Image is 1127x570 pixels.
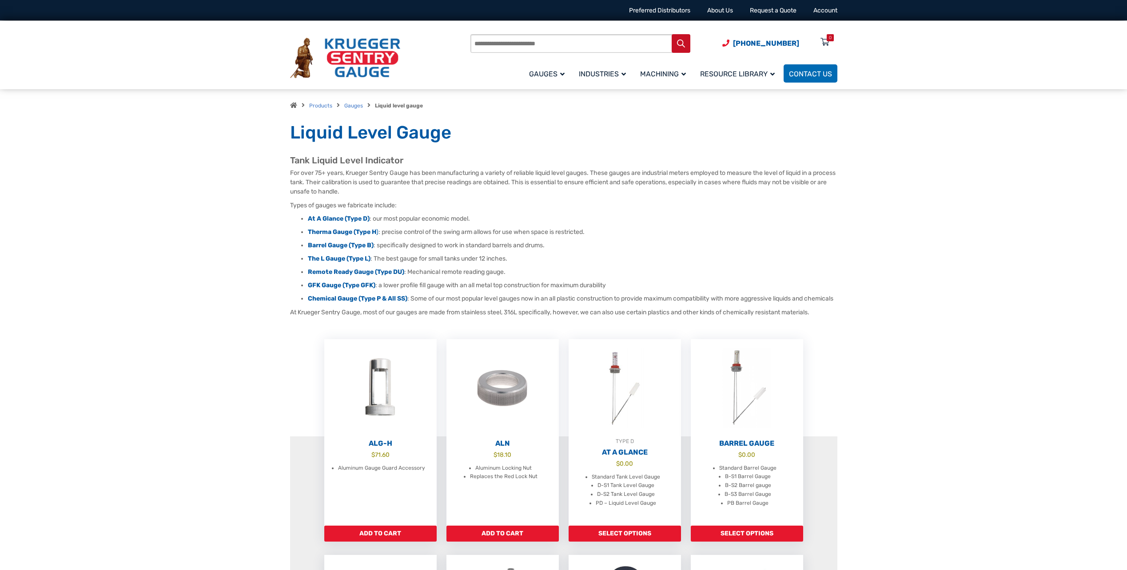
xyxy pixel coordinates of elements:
a: Therma Gauge (Type H) [308,228,378,236]
span: Machining [640,70,686,78]
h2: ALN [446,439,559,448]
a: Barrel Gauge $0.00 Standard Barrel Gauge B-S1 Barrel Gauge B-S2 Barrel gauge B-S3 Barrel Gauge PB... [691,339,803,526]
span: Industries [579,70,626,78]
p: For over 75+ years, Krueger Sentry Gauge has been manufacturing a variety of reliable liquid leve... [290,168,837,196]
h2: ALG-H [324,439,437,448]
bdi: 18.10 [494,451,511,458]
a: ALN $18.10 Aluminum Locking Nut Replaces the Red Lock Nut [446,339,559,526]
h2: Barrel Gauge [691,439,803,448]
a: Resource Library [695,63,784,84]
li: B-S1 Barrel Gauge [725,472,771,481]
a: At A Glance (Type D) [308,215,370,222]
li: PD – Liquid Level Gauge [596,499,656,508]
li: : our most popular economic model. [308,214,837,223]
a: Contact Us [784,64,837,83]
a: GFK Gauge (Type GFK) [308,281,375,289]
h1: Liquid Level Gauge [290,122,837,144]
a: ALG-H $71.60 Aluminum Gauge Guard Accessory [324,339,437,526]
a: Preferred Distributors [629,7,690,14]
a: Add to cart: “At A Glance” [569,526,681,542]
a: Phone Number (920) 434-8860 [722,38,799,49]
li: PB Barrel Gauge [727,499,769,508]
img: Barrel Gauge [691,339,803,437]
li: : Mechanical remote reading gauge. [308,268,837,277]
a: Account [813,7,837,14]
li: : specifically designed to work in standard barrels and drums. [308,241,837,250]
li: B-S3 Barrel Gauge [725,490,771,499]
li: Standard Barrel Gauge [719,464,777,473]
li: : precise control of the swing arm allows for use when space is restricted. [308,228,837,237]
bdi: 0.00 [738,451,755,458]
li: Replaces the Red Lock Nut [470,472,538,481]
a: Barrel Gauge (Type B) [308,241,374,249]
span: $ [738,451,742,458]
div: TYPE D [569,437,681,446]
a: Gauges [524,63,573,84]
a: Request a Quote [750,7,796,14]
a: Add to cart: “ALG-H” [324,526,437,542]
a: TYPE DAt A Glance $0.00 Standard Tank Level Gauge D-S1 Tank Level Gauge D-S2 Tank Level Gauge PD ... [569,339,681,526]
a: Add to cart: “ALN” [446,526,559,542]
div: 0 [829,34,832,41]
li: D-S2 Tank Level Gauge [597,490,655,499]
h2: Tank Liquid Level Indicator [290,155,837,166]
a: Chemical Gauge (Type P & All SS) [308,295,407,302]
h2: At A Glance [569,448,681,457]
p: At Krueger Sentry Gauge, most of our gauges are made from stainless steel, 316L specifically, how... [290,308,837,317]
span: Resource Library [700,70,775,78]
li: D-S1 Tank Level Gauge [597,481,654,490]
a: Add to cart: “Barrel Gauge” [691,526,803,542]
a: Gauges [344,103,363,109]
a: About Us [707,7,733,14]
li: Aluminum Locking Nut [475,464,532,473]
span: Gauges [529,70,565,78]
strong: Therma Gauge (Type H [308,228,376,236]
img: ALG-OF [324,339,437,437]
a: Machining [635,63,695,84]
span: $ [616,460,620,467]
img: Krueger Sentry Gauge [290,38,400,79]
a: Industries [573,63,635,84]
li: : The best gauge for small tanks under 12 inches. [308,254,837,263]
span: Contact Us [789,70,832,78]
span: [PHONE_NUMBER] [733,39,799,47]
li: : a lower profile fill gauge with an all metal top construction for maximum durability [308,281,837,290]
li: B-S2 Barrel gauge [725,481,771,490]
span: $ [494,451,497,458]
li: Aluminum Gauge Guard Accessory [338,464,425,473]
a: Products [309,103,332,109]
bdi: 71.60 [371,451,390,458]
li: : Some of our most popular level gauges now in an all plastic construction to provide maximum com... [308,294,837,303]
a: Remote Ready Gauge (Type DU) [308,268,404,276]
img: At A Glance [569,339,681,437]
bdi: 0.00 [616,460,633,467]
img: ALN [446,339,559,437]
span: $ [371,451,375,458]
p: Types of gauges we fabricate include: [290,201,837,210]
li: Standard Tank Level Gauge [592,473,660,482]
a: The L Gauge (Type L) [308,255,370,262]
strong: Liquid level gauge [375,103,423,109]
